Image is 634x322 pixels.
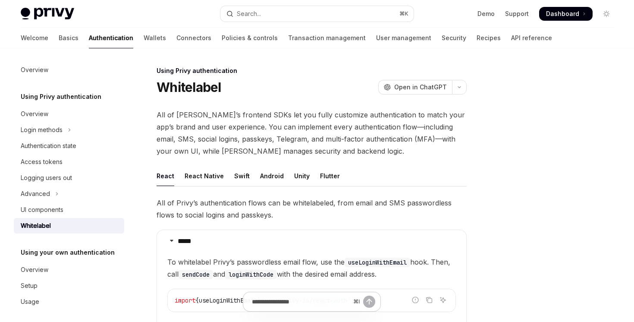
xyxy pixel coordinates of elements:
[14,218,124,234] a: Whitelabel
[477,28,501,48] a: Recipes
[21,205,63,215] div: UI components
[599,7,613,21] button: Toggle dark mode
[345,258,410,267] code: useLoginWithEmail
[21,125,63,135] div: Login methods
[176,28,211,48] a: Connectors
[21,109,48,119] div: Overview
[378,80,452,95] button: Open in ChatGPT
[288,28,366,48] a: Transaction management
[21,92,101,102] h5: Using Privy authentication
[222,28,278,48] a: Policies & controls
[21,221,51,231] div: Whitelabel
[21,141,76,151] div: Authentication state
[144,28,166,48] a: Wallets
[21,8,74,20] img: light logo
[185,166,224,186] div: React Native
[320,166,340,186] div: Flutter
[157,197,467,221] span: All of Privy’s authentication flows can be whitelabeled, from email and SMS passwordless flows to...
[14,202,124,218] a: UI components
[21,65,48,75] div: Overview
[21,265,48,275] div: Overview
[157,66,467,75] div: Using Privy authentication
[179,270,213,279] code: sendCode
[477,9,495,18] a: Demo
[14,62,124,78] a: Overview
[234,166,250,186] div: Swift
[21,173,72,183] div: Logging users out
[14,278,124,294] a: Setup
[14,170,124,186] a: Logging users out
[14,154,124,170] a: Access tokens
[294,166,310,186] div: Unity
[442,28,466,48] a: Security
[21,157,63,167] div: Access tokens
[539,7,593,21] a: Dashboard
[14,262,124,278] a: Overview
[14,122,124,138] button: Toggle Login methods section
[21,247,115,258] h5: Using your own authentication
[225,270,277,279] code: loginWithCode
[363,296,375,308] button: Send message
[14,138,124,154] a: Authentication state
[21,189,50,199] div: Advanced
[505,9,529,18] a: Support
[220,6,413,22] button: Open search
[21,281,38,291] div: Setup
[89,28,133,48] a: Authentication
[14,106,124,122] a: Overview
[167,256,456,280] span: To whitelabel Privy’s passwordless email flow, use the hook. Then, call and with the desired emai...
[376,28,431,48] a: User management
[260,166,284,186] div: Android
[157,109,467,157] span: All of [PERSON_NAME]’s frontend SDKs let you fully customize authentication to match your app’s b...
[14,294,124,309] a: Usage
[21,297,39,307] div: Usage
[157,79,221,95] h1: Whitelabel
[546,9,579,18] span: Dashboard
[59,28,78,48] a: Basics
[21,28,48,48] a: Welcome
[511,28,552,48] a: API reference
[157,166,174,186] div: React
[14,186,124,202] button: Toggle Advanced section
[394,83,447,92] span: Open in ChatGPT
[237,9,261,19] div: Search...
[252,292,350,311] input: Ask a question...
[399,10,408,17] span: ⌘ K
